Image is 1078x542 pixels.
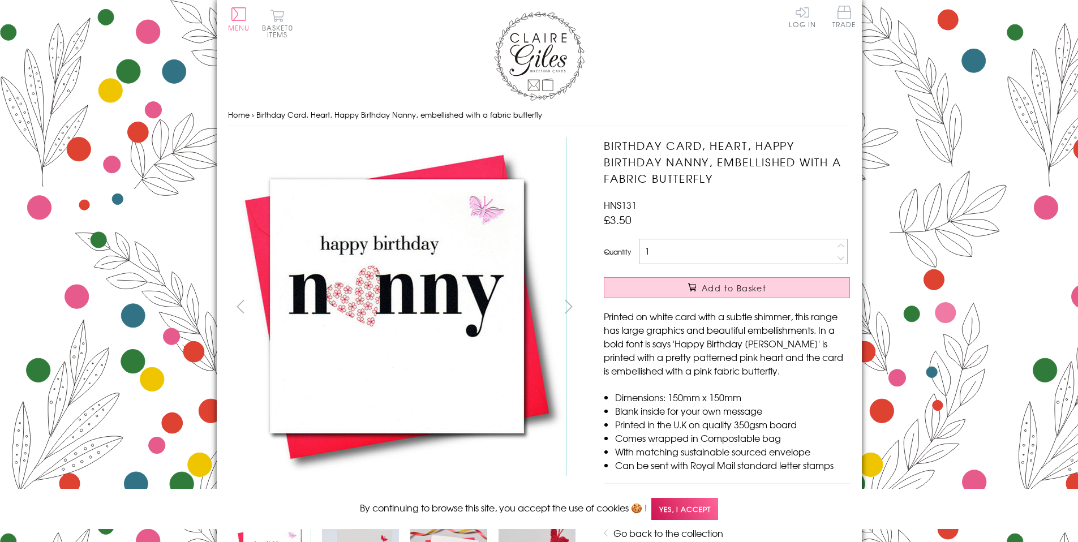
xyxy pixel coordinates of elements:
li: Comes wrapped in Compostable bag [615,431,850,445]
a: Trade [832,6,856,30]
img: Birthday Card, Heart, Happy Birthday Nanny, embellished with a fabric butterfly [581,137,921,477]
li: Printed in the U.K on quality 350gsm board [615,418,850,431]
a: Home [228,109,250,120]
button: prev [228,294,254,319]
li: With matching sustainable sourced envelope [615,445,850,458]
nav: breadcrumbs [228,104,851,127]
span: Menu [228,23,250,33]
span: 0 items [267,23,293,40]
label: Quantity [604,247,631,257]
span: Add to Basket [702,282,766,294]
span: HNS131 [604,198,637,212]
span: Birthday Card, Heart, Happy Birthday Nanny, embellished with a fabric butterfly [256,109,542,120]
button: Add to Basket [604,277,850,298]
img: Birthday Card, Heart, Happy Birthday Nanny, embellished with a fabric butterfly [227,137,567,476]
a: Log In [789,6,816,28]
button: next [556,294,581,319]
span: £3.50 [604,212,632,227]
li: Blank inside for your own message [615,404,850,418]
a: Go back to the collection [613,526,723,540]
p: Printed on white card with a subtle shimmer, this range has large graphics and beautiful embellis... [604,309,850,377]
span: › [252,109,254,120]
button: Basket0 items [262,9,293,38]
h1: Birthday Card, Heart, Happy Birthday Nanny, embellished with a fabric butterfly [604,137,850,186]
span: Yes, I accept [651,498,718,520]
span: Trade [832,6,856,28]
li: Dimensions: 150mm x 150mm [615,390,850,404]
button: Menu [228,7,250,31]
img: Claire Giles Greetings Cards [494,11,585,101]
li: Can be sent with Royal Mail standard letter stamps [615,458,850,472]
